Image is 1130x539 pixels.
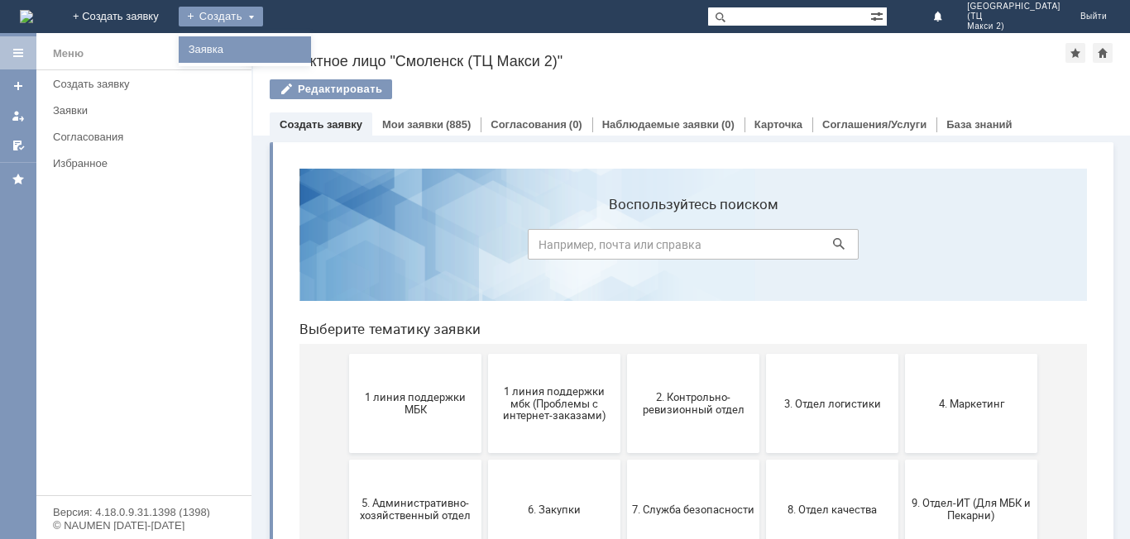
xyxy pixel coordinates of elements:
[53,44,84,64] div: Меню
[346,236,468,260] span: 2. Контрольно-ревизионный отдел
[46,98,248,123] a: Заявки
[53,520,235,531] div: © NAUMEN [DATE]-[DATE]
[207,229,329,266] span: 1 линия поддержки мбк (Проблемы с интернет-заказами)
[480,198,612,298] button: 3. Отдел логистики
[280,118,362,131] a: Создать заявку
[68,236,190,260] span: 1 линия поддержки МБК
[1065,43,1085,63] div: Добавить в избранное
[68,341,190,366] span: 5. Административно-хозяйственный отдел
[202,304,334,403] button: 6. Закупки
[382,118,443,131] a: Мои заявки
[624,341,746,366] span: 9. Отдел-ИТ (Для МБК и Пекарни)
[491,118,567,131] a: Согласования
[602,118,719,131] a: Наблюдаемые заявки
[946,118,1012,131] a: База знаний
[485,453,607,465] span: Финансовый отдел
[5,103,31,129] a: Мои заявки
[53,131,242,143] div: Согласования
[485,241,607,254] span: 3. Отдел логистики
[5,132,31,159] a: Мои согласования
[1093,43,1113,63] div: Сделать домашней страницей
[480,410,612,509] button: Финансовый отдел
[53,78,242,90] div: Создать заявку
[870,7,887,23] span: Расширенный поиск
[53,157,223,169] div: Избранное
[53,507,235,518] div: Версия: 4.18.0.9.31.1398 (1398)
[202,410,334,509] button: Отдел-ИТ (Битрикс24 и CRM)
[619,198,751,298] button: 4. Маркетинг
[822,118,927,131] a: Соглашения/Услуги
[346,453,468,465] span: Отдел-ИТ (Офис)
[242,41,572,57] label: Воспользуйтесь поиском
[63,410,195,509] button: Бухгалтерия (для мбк)
[619,304,751,403] button: 9. Отдел-ИТ (Для МБК и Пекарни)
[182,40,308,60] a: Заявка
[569,118,582,131] div: (0)
[207,347,329,360] span: 6. Закупки
[270,53,1065,69] div: Контактное лицо "Смоленск (ТЦ Макси 2)"
[341,198,473,298] button: 2. Контрольно-ревизионный отдел
[721,118,735,131] div: (0)
[53,104,242,117] div: Заявки
[967,2,1061,12] span: [GEOGRAPHIC_DATA]
[179,7,263,26] div: Создать
[46,71,248,97] a: Создать заявку
[485,347,607,360] span: 8. Отдел качества
[967,21,1061,31] span: Макси 2)
[63,198,195,298] button: 1 линия поддержки МБК
[20,10,33,23] a: Перейти на домашнюю страницу
[619,410,751,509] button: Франчайзинг
[624,453,746,465] span: Франчайзинг
[341,304,473,403] button: 7. Служба безопасности
[754,118,802,131] a: Карточка
[967,12,1061,21] span: (ТЦ
[68,453,190,465] span: Бухгалтерия (для мбк)
[46,124,248,150] a: Согласования
[63,304,195,403] button: 5. Административно-хозяйственный отдел
[341,410,473,509] button: Отдел-ИТ (Офис)
[5,73,31,99] a: Создать заявку
[446,118,471,131] div: (885)
[13,165,801,182] header: Выберите тематику заявки
[202,198,334,298] button: 1 линия поддержки мбк (Проблемы с интернет-заказами)
[480,304,612,403] button: 8. Отдел качества
[207,447,329,472] span: Отдел-ИТ (Битрикс24 и CRM)
[20,10,33,23] img: logo
[242,74,572,104] input: Например, почта или справка
[346,347,468,360] span: 7. Служба безопасности
[624,241,746,254] span: 4. Маркетинг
